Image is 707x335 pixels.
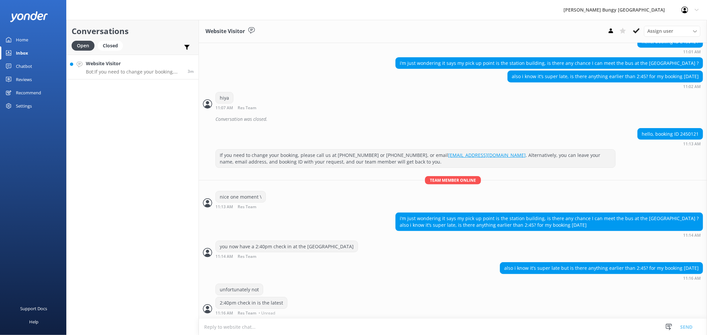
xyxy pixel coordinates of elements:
div: nice one moment \ [216,191,265,203]
div: i’m just wondering it says my pick up point is the station building, is there any chance I can me... [396,213,703,230]
div: Open [72,41,94,51]
div: i’m just wondering it says my pick up point is the station building, is there any chance I can me... [396,58,703,69]
span: Team member online [425,176,481,184]
div: Aug 25 2025 11:02am (UTC +12:00) Pacific/Auckland [507,84,703,89]
div: Conversation was closed. [215,114,703,125]
div: Recommend [16,86,41,99]
a: Closed [98,42,126,49]
div: Help [29,315,38,328]
h4: Website Visitor [86,60,183,67]
span: Res Team [238,311,256,315]
div: Aug 25 2025 11:14am (UTC +12:00) Pacific/Auckland [395,233,703,237]
div: also i know it’s super late but is there anything earlier than 2:45? for my booking [DATE] [500,263,703,274]
div: If you need to change your booking, please call us at [PHONE_NUMBER] or [PHONE_NUMBER], or email ... [216,150,615,167]
h2: Conversations [72,25,194,37]
strong: 11:02 AM [683,85,701,89]
strong: 11:14 AM [215,255,233,259]
div: hello, booking ID 2450121 [638,128,703,140]
strong: 11:16 AM [683,276,701,280]
div: unfortunately not [216,284,263,295]
div: Aug 25 2025 11:16am (UTC +12:00) Pacific/Auckland [500,276,703,280]
div: Aug 25 2025 11:13am (UTC +12:00) Pacific/Auckland [637,141,703,146]
span: Res Team [238,205,256,209]
div: Home [16,33,28,46]
div: Support Docs [21,302,47,315]
div: Inbox [16,46,28,60]
div: Settings [16,99,32,113]
strong: 11:13 AM [683,142,701,146]
div: hiya [216,92,233,104]
a: Website VisitorBot:If you need to change your booking, please call us at [PHONE_NUMBER] or [PHONE... [67,55,199,79]
div: Closed [98,41,123,51]
strong: 11:14 AM [683,233,701,237]
div: Aug 25 2025 11:01am (UTC +12:00) Pacific/Auckland [637,49,703,54]
div: also i know it’s super late, is there anything earlier than 2:45? for my booking [DATE] [508,71,703,82]
div: Aug 25 2025 11:07am (UTC +12:00) Pacific/Auckland [215,105,278,110]
div: Chatbot [16,60,32,73]
div: Assign User [644,26,700,36]
div: Aug 25 2025 11:13am (UTC +12:00) Pacific/Auckland [215,204,278,209]
strong: 11:07 AM [215,106,233,110]
a: Open [72,42,98,49]
span: Assign user [647,27,673,35]
strong: 11:13 AM [215,205,233,209]
div: Reviews [16,73,32,86]
span: Res Team [238,255,256,259]
span: Aug 25 2025 11:13am (UTC +12:00) Pacific/Auckland [188,69,194,74]
p: Bot: If you need to change your booking, please call us at [PHONE_NUMBER] or [PHONE_NUMBER], or e... [86,69,183,75]
span: Res Team [238,106,256,110]
strong: 11:01 AM [683,50,701,54]
span: • Unread [259,311,275,315]
div: you now have a 2:40pm check in at the [GEOGRAPHIC_DATA] [216,241,358,252]
strong: 11:16 AM [215,311,233,315]
img: yonder-white-logo.png [10,11,48,22]
a: [EMAIL_ADDRESS][DOMAIN_NAME] [448,152,526,158]
div: 2:40pm check in is the latest [216,297,287,309]
div: Aug 25 2025 11:14am (UTC +12:00) Pacific/Auckland [215,254,358,259]
div: 2025-08-24T23:13:16.989 [203,114,703,125]
div: Aug 25 2025 11:16am (UTC +12:00) Pacific/Auckland [215,311,287,315]
h3: Website Visitor [206,27,245,36]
